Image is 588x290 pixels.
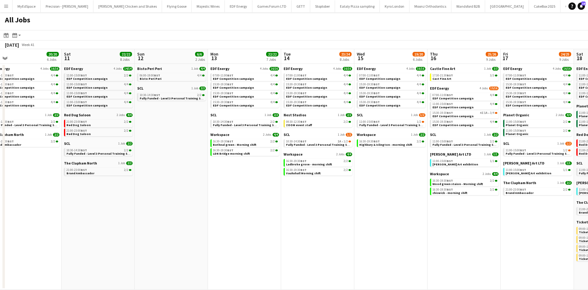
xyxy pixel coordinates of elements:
button: EDF Energy [225,0,252,12]
span: 18 [581,2,586,6]
button: Majestic Wines [192,0,225,12]
div: [DATE] [5,42,19,48]
button: Kyro London [380,0,409,12]
button: Eataly Pizza sampling [335,0,380,12]
button: Wandsford B2B [451,0,485,12]
span: Week 41 [20,42,36,47]
button: GETT [292,0,310,12]
button: [PERSON_NAME] Chicken and Shakes [93,0,162,12]
button: Moonz Orthodontics [409,0,451,12]
button: Games Forum LTD [252,0,292,12]
button: Stoptober [310,0,335,12]
button: CakeBox 2025 [529,0,560,12]
button: Flying Goose [162,0,192,12]
button: [GEOGRAPHIC_DATA] [485,0,529,12]
button: Precision - [PERSON_NAME] [41,0,93,12]
button: MyEdSpace [13,0,41,12]
a: 18 [578,2,585,10]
